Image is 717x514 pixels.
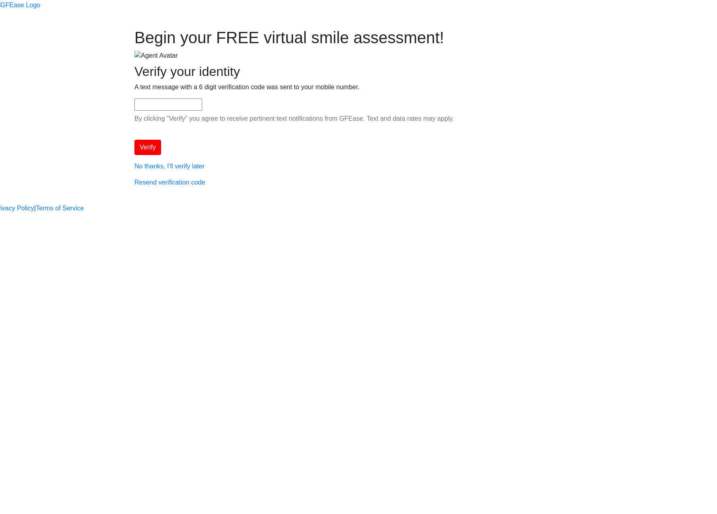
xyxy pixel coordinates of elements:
a: Terms of Service [36,204,84,213]
a: | [34,204,36,213]
h2: Verify your identity [134,64,583,79]
a: No thanks, I'll verify later [134,163,205,170]
img: Agent Avatar [134,51,178,61]
h1: Begin your FREE virtual smile assessment! [134,28,583,47]
a: Resend verification code [134,179,205,186]
button: Verify [134,140,161,155]
p: A text message with a 6 digit verification code was sent to your mobile number. [134,82,583,92]
p: By clicking "Verify" you agree to receive pertinent text notifications from GFEase. Text and data... [134,114,583,124]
